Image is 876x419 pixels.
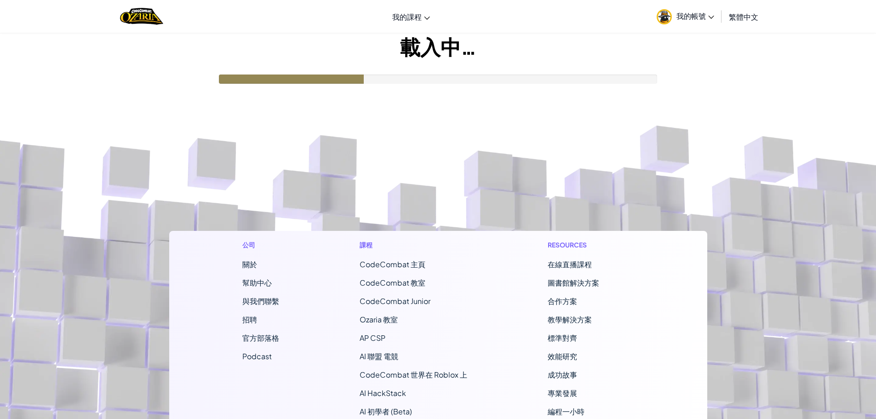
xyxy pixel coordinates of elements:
h1: 課程 [360,240,467,250]
span: CodeCombat 主頁 [360,259,425,269]
a: 標準對齊 [548,333,577,343]
span: 繁體中文 [729,12,758,22]
a: 我的課程 [388,4,435,29]
a: 我的帳號 [652,2,719,31]
a: 在線直播課程 [548,259,592,269]
a: Podcast [242,351,272,361]
h1: Resources [548,240,634,250]
a: AI HackStack [360,388,406,398]
a: AI 初學者 (Beta) [360,407,412,416]
img: avatar [657,9,672,24]
a: AP CSP [360,333,385,343]
span: 我的帳號 [676,11,714,21]
h1: 公司 [242,240,279,250]
a: 效能研究 [548,351,577,361]
img: Home [120,7,163,26]
a: 成功故事 [548,370,577,379]
a: 幫助中心 [242,278,272,287]
a: CodeCombat Junior [360,296,430,306]
a: 編程一小時 [548,407,584,416]
a: 官方部落格 [242,333,279,343]
a: Ozaria 教室 [360,315,398,324]
a: 教學解決方案 [548,315,592,324]
a: 招聘 [242,315,257,324]
a: 關於 [242,259,257,269]
a: CodeCombat 教室 [360,278,425,287]
span: 我的課程 [392,12,422,22]
a: CodeCombat 世界在 Roblox 上 [360,370,467,379]
a: AI 聯盟 電競 [360,351,398,361]
a: 專業發展 [548,388,577,398]
span: 與我們聯繫 [242,296,279,306]
a: 繁體中文 [724,4,763,29]
a: Ozaria by CodeCombat logo [120,7,163,26]
a: 合作方案 [548,296,577,306]
a: 圖書館解決方案 [548,278,599,287]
